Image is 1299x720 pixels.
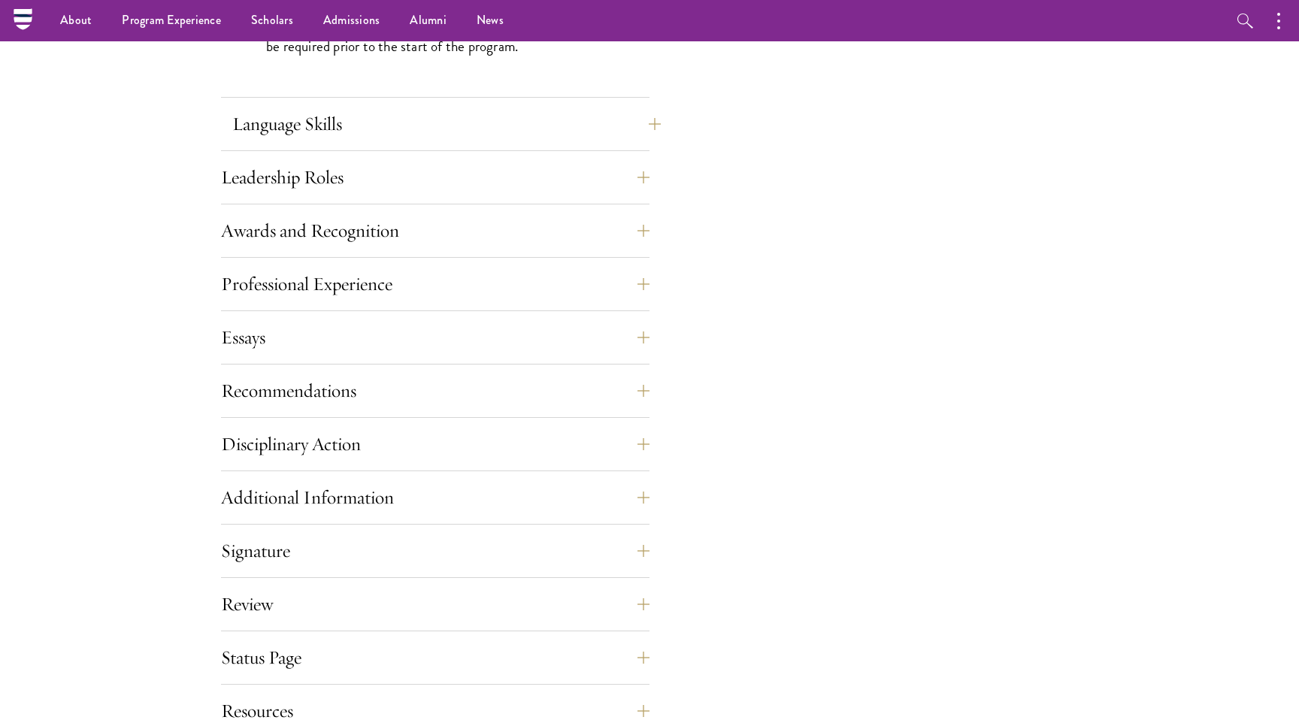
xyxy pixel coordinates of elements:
[221,479,649,516] button: Additional Information
[221,640,649,676] button: Status Page
[221,159,649,195] button: Leadership Roles
[221,533,649,569] button: Signature
[221,586,649,622] button: Review
[221,319,649,355] button: Essays
[232,106,661,142] button: Language Skills
[221,213,649,249] button: Awards and Recognition
[221,426,649,462] button: Disciplinary Action
[221,373,649,409] button: Recommendations
[221,266,649,302] button: Professional Experience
